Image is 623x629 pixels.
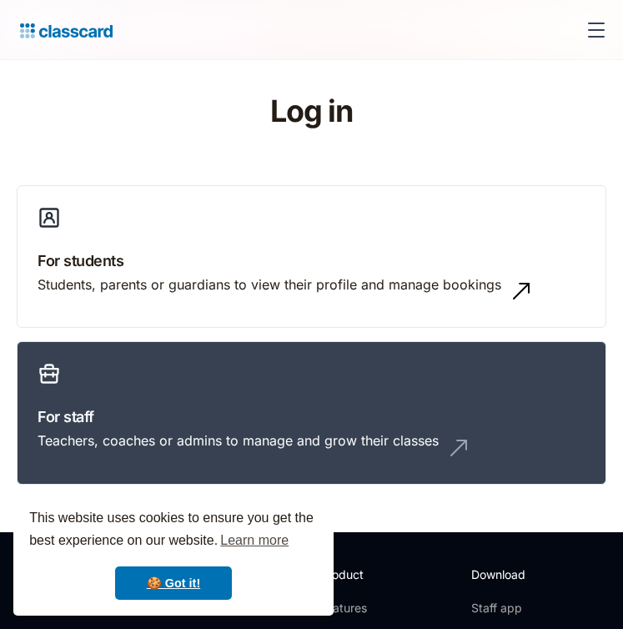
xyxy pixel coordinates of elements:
[13,18,113,42] a: home
[38,275,501,294] div: Students, parents or guardians to view their profile and manage bookings
[471,566,540,583] h2: Download
[38,405,585,428] h3: For staff
[576,10,610,50] div: menu
[471,600,540,616] a: Staff app
[38,431,439,450] div: Teachers, coaches or admins to manage and grow their classes
[320,566,409,583] h2: Product
[17,185,606,328] a: For studentsStudents, parents or guardians to view their profile and manage bookings
[17,341,606,484] a: For staffTeachers, coaches or admins to manage and grow their classes
[115,566,232,600] a: dismiss cookie message
[13,492,334,616] div: cookieconsent
[29,508,318,553] span: This website uses cookies to ensure you get the best experience on our website.
[320,600,409,616] a: Features
[218,528,291,553] a: learn more about cookies
[38,249,585,272] h3: For students
[17,93,606,128] h1: Log in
